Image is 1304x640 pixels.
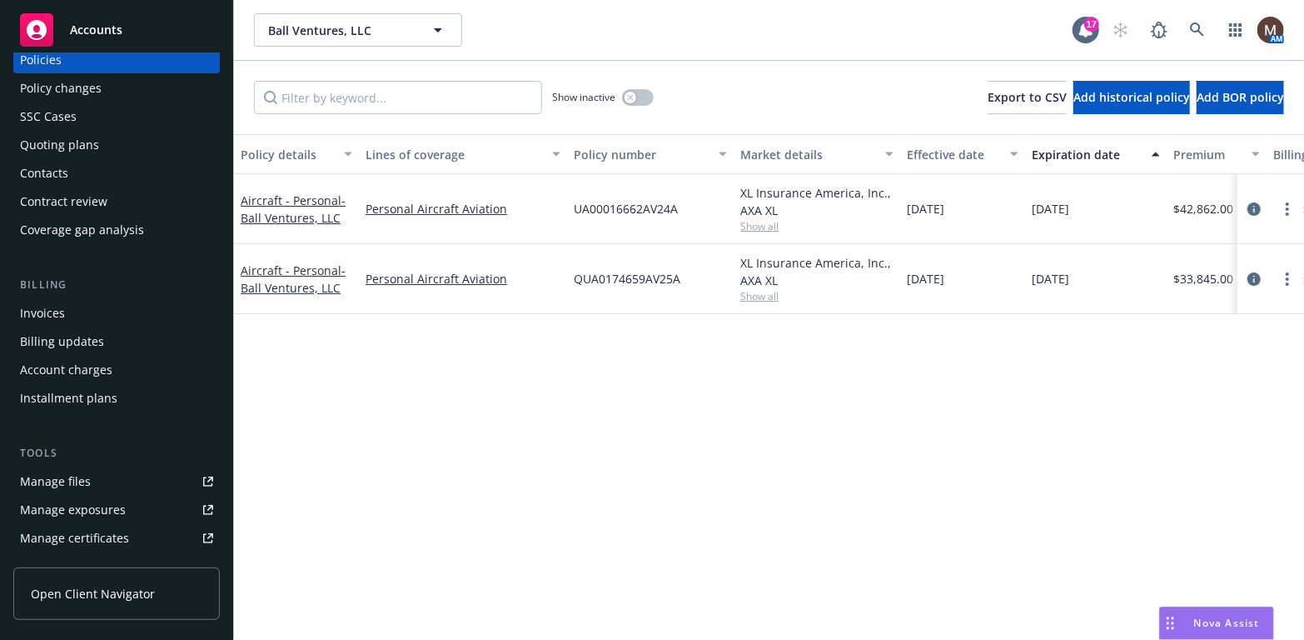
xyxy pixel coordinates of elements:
div: XL Insurance America, Inc., AXA XL [740,254,893,289]
a: Accounts [13,7,220,53]
button: Expiration date [1025,134,1167,174]
a: Aircraft - Personal [241,262,346,296]
span: $42,862.00 [1173,200,1233,217]
div: Installment plans [20,385,117,412]
div: SSC Cases [20,103,77,130]
a: Account charges [13,357,220,383]
a: Manage files [13,468,220,495]
div: Effective date [907,146,1000,163]
div: Contract review [20,188,107,215]
button: Effective date [900,134,1025,174]
span: QUA0174659AV25A [574,270,680,287]
div: Lines of coverage [366,146,542,163]
div: Manage files [20,468,91,495]
a: Switch app [1219,13,1252,47]
span: Open Client Navigator [31,585,155,602]
a: Contract review [13,188,220,215]
div: Contacts [20,160,68,187]
div: Billing updates [20,328,104,355]
a: Billing updates [13,328,220,355]
span: Ball Ventures, LLC [268,22,412,39]
img: photo [1257,17,1284,43]
button: Policy number [567,134,734,174]
div: Expiration date [1032,146,1142,163]
button: Add historical policy [1073,81,1190,114]
div: Policy number [574,146,709,163]
a: SSC Cases [13,103,220,130]
div: Manage certificates [20,525,129,552]
a: Search [1181,13,1214,47]
a: Personal Aircraft Aviation [366,200,560,217]
div: Manage exposures [20,497,126,523]
button: Export to CSV [988,81,1067,114]
button: Policy details [234,134,359,174]
a: Contacts [13,160,220,187]
button: Market details [734,134,900,174]
a: Invoices [13,300,220,327]
a: circleInformation [1244,199,1264,219]
a: Start snowing [1104,13,1137,47]
div: Policy details [241,146,334,163]
span: Nova Assist [1194,616,1260,630]
a: Manage certificates [13,525,220,552]
a: Installment plans [13,385,220,412]
span: Show inactive [552,90,615,104]
div: 17 [1084,17,1099,32]
span: Accounts [70,23,122,37]
a: more [1277,269,1297,289]
span: [DATE] [907,270,944,287]
a: more [1277,199,1297,219]
span: $33,845.00 [1173,270,1233,287]
a: circleInformation [1244,269,1264,289]
a: Policies [13,47,220,73]
a: Aircraft - Personal [241,192,346,226]
div: Drag to move [1160,607,1181,639]
div: Account charges [20,357,112,383]
button: Nova Assist [1159,607,1274,640]
button: Lines of coverage [359,134,567,174]
a: Policy changes [13,75,220,102]
span: Add historical policy [1073,89,1190,105]
div: Quoting plans [20,132,99,158]
span: Show all [740,219,893,233]
input: Filter by keyword... [254,81,542,114]
span: Add BOR policy [1197,89,1284,105]
div: Manage claims [20,553,104,580]
span: - Ball Ventures, LLC [241,192,346,226]
div: Tools [13,445,220,462]
div: Market details [740,146,875,163]
div: Coverage gap analysis [20,217,144,243]
span: [DATE] [1032,200,1069,217]
div: XL Insurance America, Inc., AXA XL [740,184,893,219]
span: UA00016662AV24A [574,200,678,217]
div: Invoices [20,300,65,327]
span: Show all [740,289,893,303]
span: [DATE] [907,200,944,217]
button: Add BOR policy [1197,81,1284,114]
span: Export to CSV [988,89,1067,105]
div: Policies [20,47,62,73]
a: Manage exposures [13,497,220,523]
div: Billing [13,277,220,293]
a: Quoting plans [13,132,220,158]
a: Manage claims [13,553,220,580]
a: Coverage gap analysis [13,217,220,243]
button: Ball Ventures, LLC [254,13,462,47]
span: - Ball Ventures, LLC [241,262,346,296]
button: Premium [1167,134,1267,174]
a: Personal Aircraft Aviation [366,270,560,287]
a: Report a Bug [1142,13,1176,47]
span: [DATE] [1032,270,1069,287]
div: Premium [1173,146,1242,163]
div: Policy changes [20,75,102,102]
